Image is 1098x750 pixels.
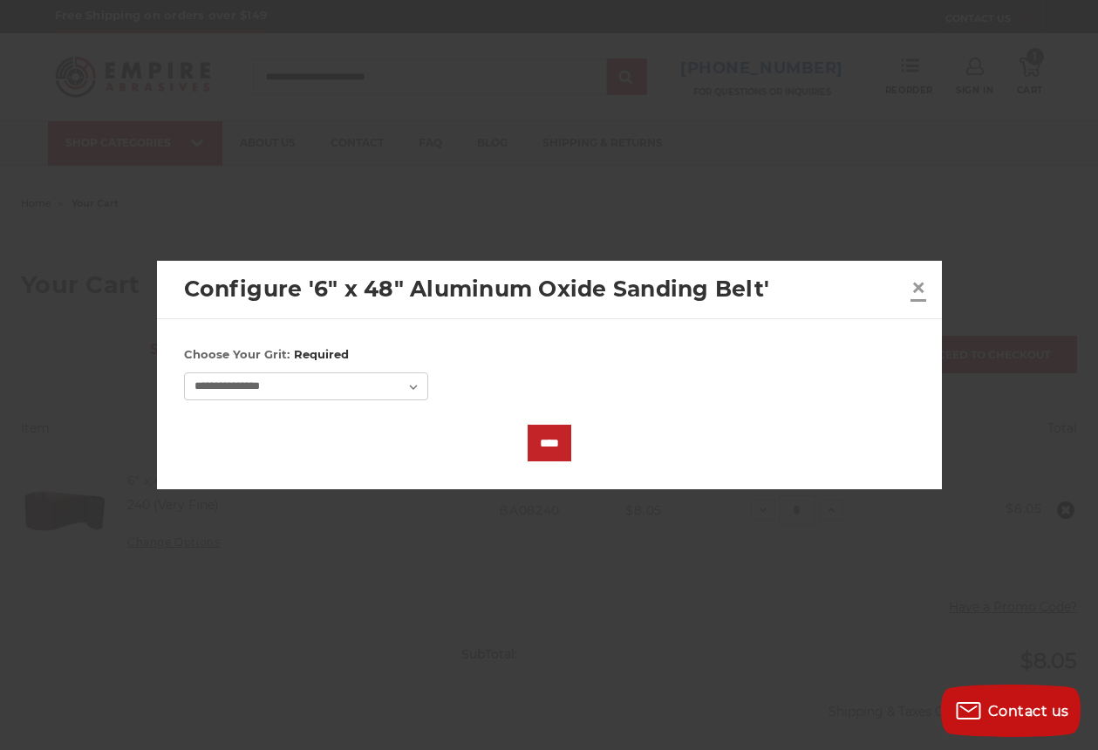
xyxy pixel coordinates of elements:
a: Close [904,274,932,302]
button: Contact us [941,685,1081,737]
label: Choose Your Grit: [184,346,914,364]
small: Required [294,347,349,361]
span: Contact us [988,703,1069,719]
h2: Configure '6" x 48" Aluminum Oxide Sanding Belt' [184,273,904,306]
span: × [910,270,926,304]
